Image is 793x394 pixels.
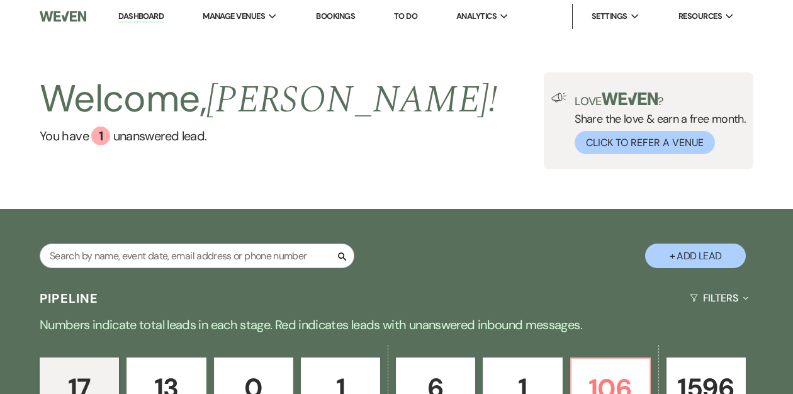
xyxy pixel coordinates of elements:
div: 1 [91,127,110,145]
span: Settings [592,10,627,23]
input: Search by name, event date, email address or phone number [40,244,354,268]
a: To Do [394,11,417,21]
button: + Add Lead [645,244,746,268]
span: Manage Venues [203,10,265,23]
button: Click to Refer a Venue [575,131,715,154]
p: Love ? [575,93,746,107]
a: Dashboard [118,11,164,23]
h2: Welcome, [40,72,497,127]
img: loud-speaker-illustration.svg [551,93,567,103]
img: weven-logo-green.svg [602,93,658,105]
span: Resources [678,10,722,23]
h3: Pipeline [40,290,99,307]
a: You have 1 unanswered lead. [40,127,497,145]
span: Analytics [456,10,497,23]
a: Bookings [316,11,355,21]
span: [PERSON_NAME] ! [206,71,497,129]
button: Filters [685,281,753,315]
div: Share the love & earn a free month. [567,93,746,154]
img: Weven Logo [40,3,86,30]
